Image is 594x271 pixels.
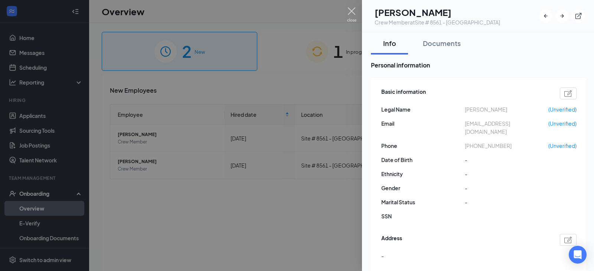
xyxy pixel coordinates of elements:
[572,9,585,23] button: ExternalLink
[465,156,548,164] span: -
[465,119,548,136] span: [EMAIL_ADDRESS][DOMAIN_NAME]
[381,156,465,164] span: Date of Birth
[423,39,461,48] div: Documents
[465,142,548,150] span: [PHONE_NUMBER]
[555,9,569,23] button: ArrowRight
[381,212,465,220] span: SSN
[381,234,402,246] span: Address
[381,119,465,128] span: Email
[375,19,500,26] div: Crew Member at Site # 8561 - [GEOGRAPHIC_DATA]
[381,184,465,192] span: Gender
[465,170,548,178] span: -
[375,6,500,19] h1: [PERSON_NAME]
[569,246,587,264] div: Open Intercom Messenger
[381,170,465,178] span: Ethnicity
[542,12,549,20] svg: ArrowLeftNew
[548,142,577,150] span: (Unverified)
[381,105,465,113] span: Legal Name
[548,105,577,113] span: (Unverified)
[539,9,552,23] button: ArrowLeftNew
[381,198,465,206] span: Marital Status
[575,12,582,20] svg: ExternalLink
[548,119,577,128] span: (Unverified)
[378,39,401,48] div: Info
[381,87,426,99] span: Basic information
[558,12,566,20] svg: ArrowRight
[381,142,465,150] span: Phone
[371,60,586,70] span: Personal information
[465,198,548,206] span: -
[465,105,548,113] span: [PERSON_NAME]
[465,184,548,192] span: -
[381,252,384,260] span: -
